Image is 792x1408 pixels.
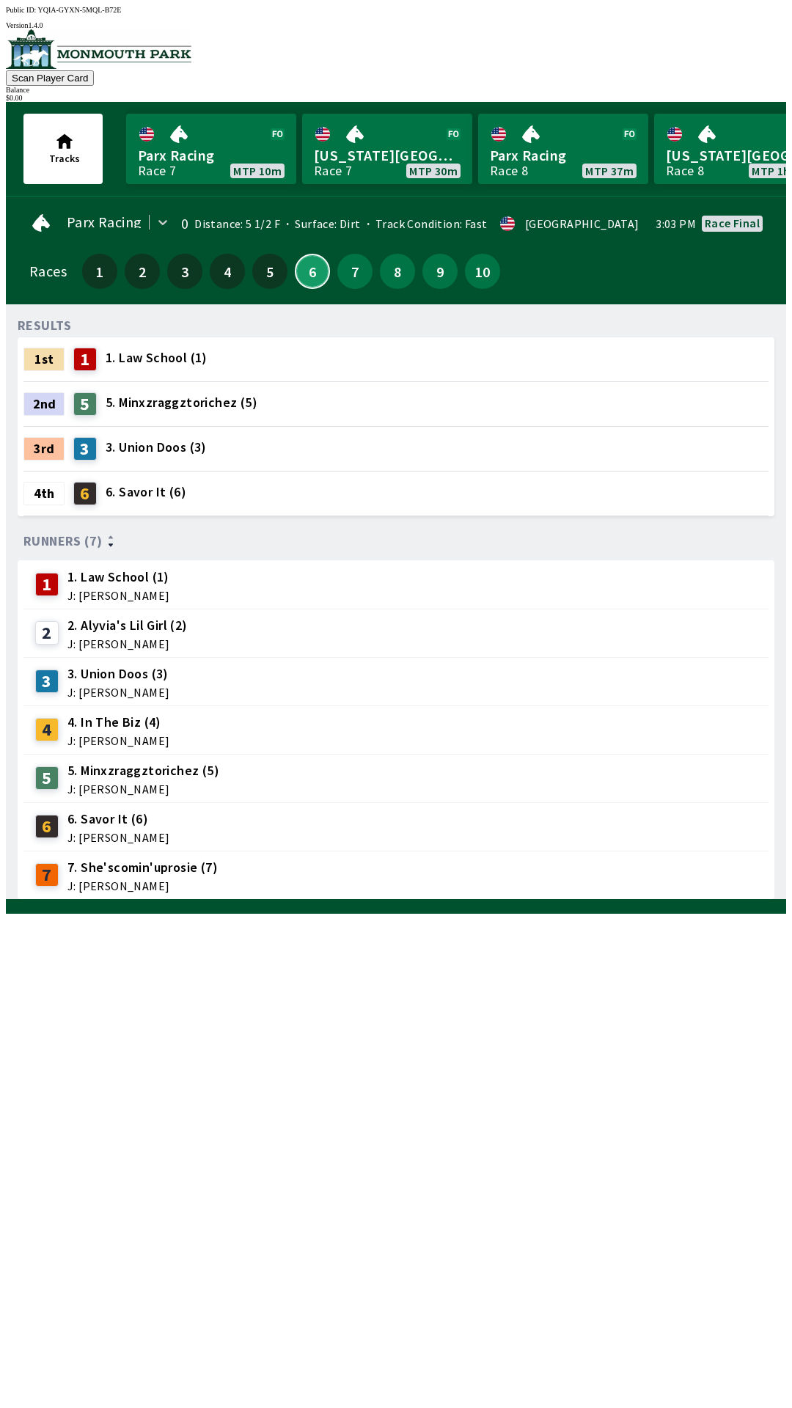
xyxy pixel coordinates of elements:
span: 6. Savor It (6) [106,483,186,502]
button: 10 [465,254,500,289]
span: MTP 37m [585,165,634,177]
div: Public ID: [6,6,786,14]
div: 4 [35,718,59,741]
span: Distance: 5 1/2 F [194,216,280,231]
button: Scan Player Card [6,70,94,86]
div: 4th [23,482,65,505]
div: 1st [23,348,65,371]
span: 5. Minxzraggztorichez (5) [67,761,219,780]
div: Race final [705,217,760,229]
span: 3:03 PM [656,218,696,230]
span: 3. Union Doos (3) [106,438,207,457]
button: 2 [125,254,160,289]
div: Races [29,265,67,277]
span: Runners (7) [23,535,102,547]
span: 2. Alyvia's Lil Girl (2) [67,616,188,635]
span: YQIA-GYXN-5MQL-B72E [38,6,122,14]
span: 5. Minxzraggztorichez (5) [106,393,257,412]
span: J: [PERSON_NAME] [67,832,169,843]
div: 1 [35,573,59,596]
span: 5 [256,266,284,276]
span: J: [PERSON_NAME] [67,686,169,698]
div: 0 [179,218,188,230]
div: 2nd [23,392,65,416]
span: MTP 10m [233,165,282,177]
a: Parx RacingRace 7MTP 10m [126,114,296,184]
span: J: [PERSON_NAME] [67,783,219,795]
span: 10 [469,266,496,276]
span: Surface: Dirt [280,216,361,231]
div: Race 7 [138,165,176,177]
span: 3 [171,266,199,276]
span: Parx Racing [67,216,142,228]
span: Parx Racing [490,146,637,165]
button: 1 [82,254,117,289]
div: 5 [73,392,97,416]
button: 5 [252,254,287,289]
span: 4. In The Biz (4) [67,713,169,732]
span: J: [PERSON_NAME] [67,590,169,601]
span: 1 [86,266,114,276]
div: Race 8 [666,165,704,177]
span: 4 [213,266,241,276]
div: 6 [73,482,97,505]
div: 5 [35,766,59,790]
span: Track Condition: Fast [361,216,488,231]
div: RESULTS [18,320,72,331]
button: 4 [210,254,245,289]
div: Race 8 [490,165,528,177]
span: 8 [384,266,411,276]
div: Race 7 [314,165,352,177]
span: Tracks [49,152,80,165]
div: [GEOGRAPHIC_DATA] [525,218,639,230]
span: 2 [128,266,156,276]
span: J: [PERSON_NAME] [67,638,188,650]
div: 3 [35,670,59,693]
span: 1. Law School (1) [106,348,208,367]
span: 1. Law School (1) [67,568,169,587]
button: 6 [295,254,330,289]
div: 2 [35,621,59,645]
div: Balance [6,86,786,94]
button: 7 [337,254,373,289]
div: 1 [73,348,97,371]
span: J: [PERSON_NAME] [67,735,169,747]
span: 3. Union Doos (3) [67,664,169,683]
button: 3 [167,254,202,289]
div: $ 0.00 [6,94,786,102]
a: [US_STATE][GEOGRAPHIC_DATA]Race 7MTP 30m [302,114,472,184]
span: Parx Racing [138,146,285,165]
span: J: [PERSON_NAME] [67,880,218,892]
span: MTP 30m [409,165,458,177]
span: 7. She'scomin'uprosie (7) [67,858,218,877]
div: 6 [35,815,59,838]
button: 9 [422,254,458,289]
img: venue logo [6,29,191,69]
button: Tracks [23,114,103,184]
div: 3rd [23,437,65,461]
div: Version 1.4.0 [6,21,786,29]
div: Runners (7) [23,534,769,549]
div: 7 [35,863,59,887]
button: 8 [380,254,415,289]
a: Parx RacingRace 8MTP 37m [478,114,648,184]
span: 7 [341,266,369,276]
div: 3 [73,437,97,461]
span: [US_STATE][GEOGRAPHIC_DATA] [314,146,461,165]
span: 6. Savor It (6) [67,810,169,829]
span: 9 [426,266,454,276]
